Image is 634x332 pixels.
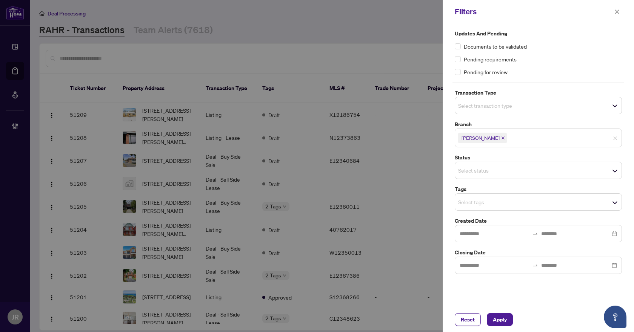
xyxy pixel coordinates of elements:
[464,55,517,63] span: Pending requirements
[455,89,622,97] label: Transaction Type
[532,262,538,268] span: to
[464,68,508,76] span: Pending for review
[455,248,622,257] label: Closing Date
[493,314,507,326] span: Apply
[604,306,626,328] button: Open asap
[455,29,622,38] label: Updates and Pending
[455,153,622,162] label: Status
[532,231,538,237] span: to
[458,133,507,143] span: Vaughan
[532,262,538,268] span: swap-right
[501,136,505,140] span: close
[455,185,622,193] label: Tags
[464,42,527,50] span: Documents to be validated
[462,134,500,142] span: [PERSON_NAME]
[461,314,475,326] span: Reset
[614,9,620,14] span: close
[455,6,612,17] div: Filters
[532,231,538,237] span: swap-right
[455,313,481,326] button: Reset
[455,217,622,225] label: Created Date
[455,120,622,129] label: Branch
[613,136,617,141] span: close
[487,313,513,326] button: Apply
